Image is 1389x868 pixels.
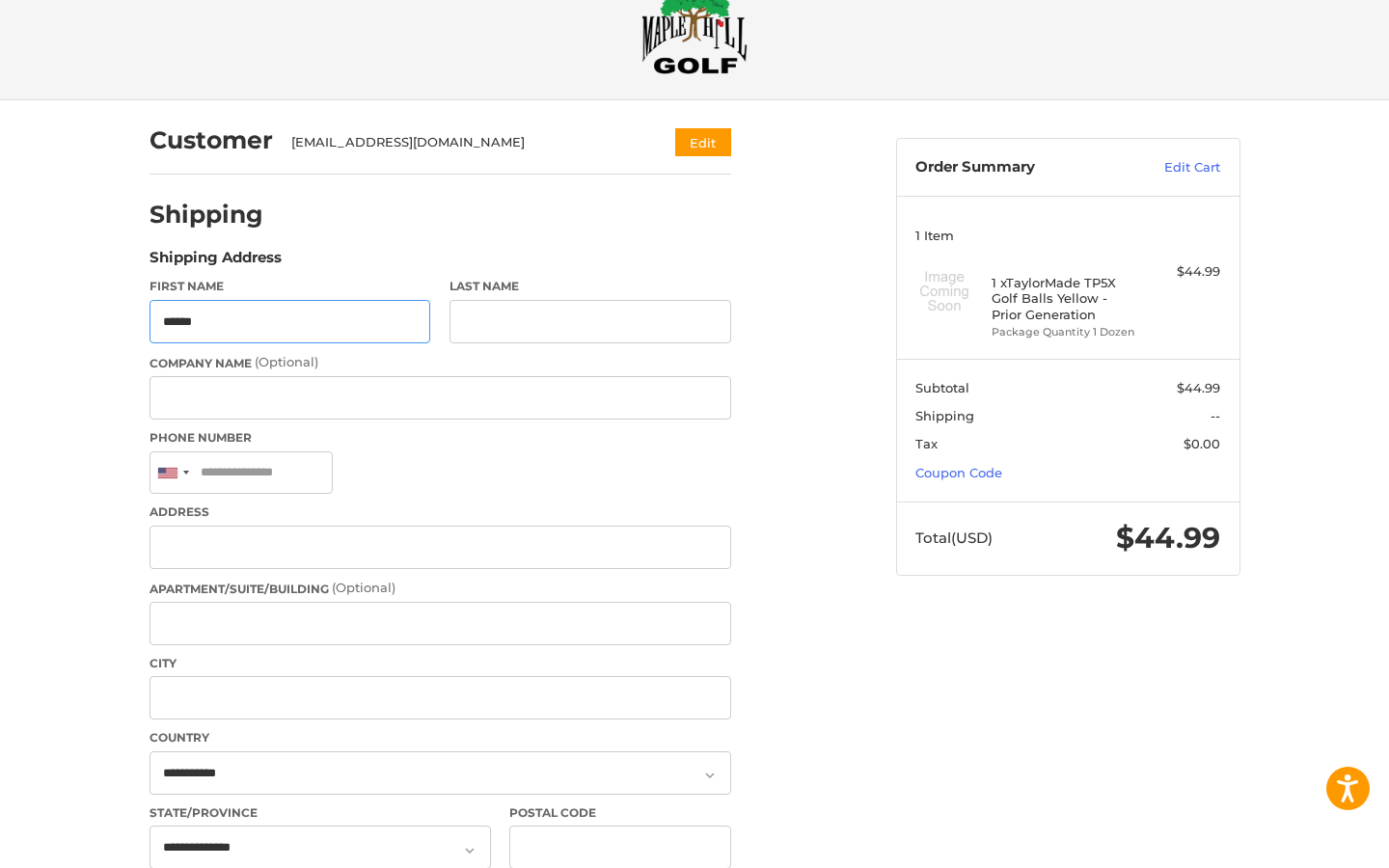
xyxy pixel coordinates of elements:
span: Tax [915,436,938,451]
span: -- [1211,408,1220,423]
label: Country [150,729,731,746]
label: First Name [150,278,431,295]
h2: Customer [150,125,273,155]
button: Edit [675,128,731,156]
label: Address [150,503,731,521]
a: Edit Cart [1123,158,1220,177]
small: (Optional) [255,354,318,369]
label: Company Name [150,353,731,372]
label: Last Name [449,278,731,295]
small: (Optional) [332,580,395,595]
label: State/Province [150,804,491,822]
label: City [150,655,731,672]
span: $44.99 [1116,520,1220,556]
label: Postal Code [509,804,731,822]
h2: Shipping [150,200,263,230]
legend: Shipping Address [150,247,282,278]
a: Coupon Code [915,465,1002,480]
span: $0.00 [1184,436,1220,451]
span: Total (USD) [915,529,993,547]
span: Shipping [915,408,974,423]
div: $44.99 [1144,262,1220,282]
li: Package Quantity 1 Dozen [992,324,1139,340]
span: $44.99 [1177,380,1220,395]
label: Apartment/Suite/Building [150,579,731,598]
h3: Order Summary [915,158,1123,177]
iframe: Google Customer Reviews [1230,816,1389,868]
label: Phone Number [150,429,731,447]
h3: 1 Item [915,228,1220,243]
div: United States: +1 [150,452,195,494]
div: [EMAIL_ADDRESS][DOMAIN_NAME] [291,133,638,152]
h4: 1 x TaylorMade TP5X Golf Balls Yellow - Prior Generation [992,275,1139,322]
span: Subtotal [915,380,969,395]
